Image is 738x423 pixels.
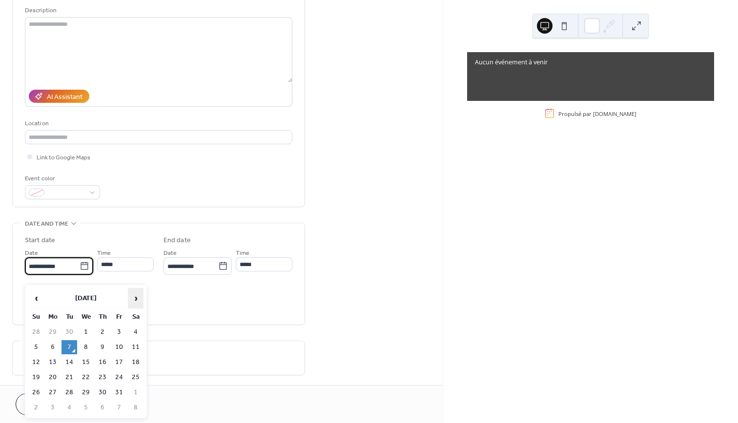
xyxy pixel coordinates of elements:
[236,248,249,258] span: Time
[45,370,61,385] td: 20
[111,385,127,400] td: 31
[111,340,127,354] td: 10
[78,370,94,385] td: 22
[78,310,94,324] th: We
[25,248,38,258] span: Date
[95,325,110,339] td: 2
[95,340,110,354] td: 9
[78,385,94,400] td: 29
[111,325,127,339] td: 3
[128,325,143,339] td: 4
[28,325,44,339] td: 28
[164,248,177,258] span: Date
[128,385,143,400] td: 1
[61,401,77,415] td: 4
[29,288,43,308] span: ‹
[61,325,77,339] td: 30
[45,355,61,369] td: 13
[29,90,89,103] button: AI Assistant
[593,110,636,117] a: [DOMAIN_NAME]
[128,355,143,369] td: 18
[45,385,61,400] td: 27
[111,401,127,415] td: 7
[95,401,110,415] td: 6
[128,310,143,324] th: Sa
[45,340,61,354] td: 6
[128,288,143,308] span: ›
[47,92,82,102] div: AI Assistant
[78,355,94,369] td: 15
[28,385,44,400] td: 26
[95,370,110,385] td: 23
[61,385,77,400] td: 28
[45,401,61,415] td: 3
[25,5,290,16] div: Description
[28,401,44,415] td: 2
[111,370,127,385] td: 24
[111,355,127,369] td: 17
[25,118,290,129] div: Location
[111,310,127,324] th: Fr
[164,235,191,246] div: End date
[28,310,44,324] th: Su
[25,235,55,246] div: Start date
[61,340,77,354] td: 7
[78,340,94,354] td: 8
[61,310,77,324] th: Tu
[37,153,90,163] span: Link to Google Maps
[45,288,127,309] th: [DATE]
[45,310,61,324] th: Mo
[28,370,44,385] td: 19
[61,355,77,369] td: 14
[78,401,94,415] td: 5
[95,355,110,369] td: 16
[128,340,143,354] td: 11
[558,110,636,117] div: Propulsé par
[28,340,44,354] td: 5
[25,173,98,184] div: Event color
[78,325,94,339] td: 1
[61,370,77,385] td: 21
[475,58,706,67] div: Aucun événement à venir
[45,325,61,339] td: 29
[128,370,143,385] td: 25
[25,219,68,229] span: Date and time
[28,355,44,369] td: 12
[95,310,110,324] th: Th
[16,393,76,415] button: Cancel
[128,401,143,415] td: 8
[95,385,110,400] td: 30
[97,248,111,258] span: Time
